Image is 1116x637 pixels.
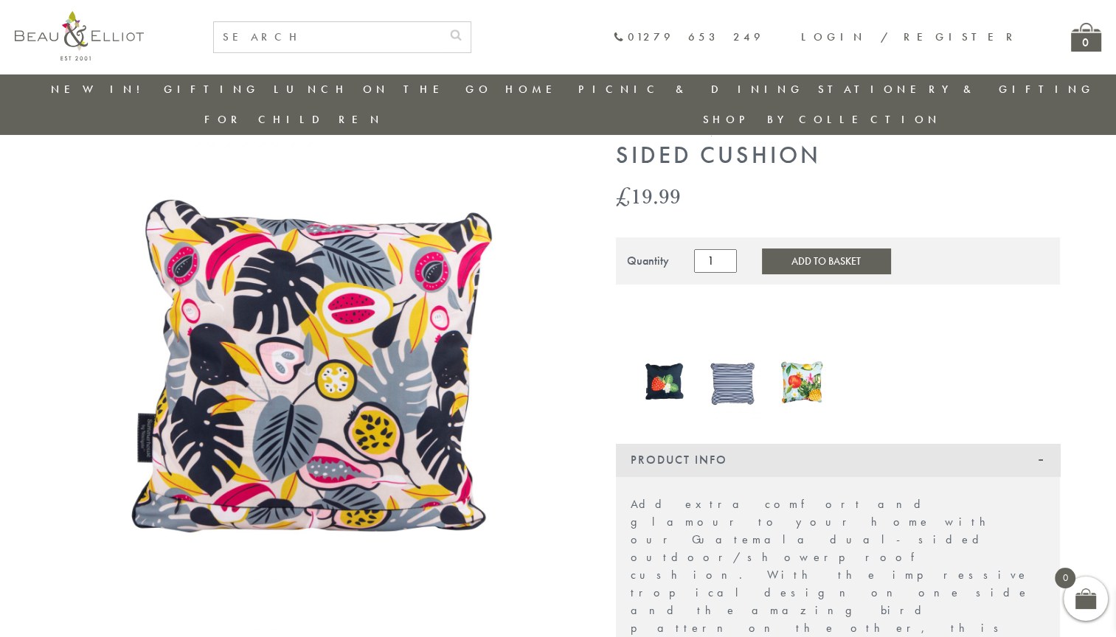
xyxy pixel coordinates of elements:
input: SEARCH [214,22,441,52]
a: Strawberries & Cream Double Sided Outdoor Cushion [638,356,693,414]
a: Outdoor cushion Waikiki Family Convertible 20L Cool Bag Cushion [776,348,831,422]
img: Outdoor cushion Waikiki Family Convertible 20L Cool Bag Cushion [776,348,831,419]
iframe: Secure express checkout frame [613,293,1063,329]
a: Stationery & Gifting [818,82,1095,97]
bdi: 19.99 [616,181,681,211]
a: Shop by collection [703,112,941,127]
img: Three Rivers outdoor garden picnic Cushion Double Sided [707,348,761,419]
a: 0 [1071,23,1101,52]
a: 01279 653 249 [613,31,764,43]
input: Product quantity [694,249,737,273]
a: New in! [51,82,150,97]
a: Home [505,82,564,97]
a: Lunch On The Go [274,82,492,97]
a: Picnic & Dining [578,82,804,97]
img: Guatemala Double Sided Cushion [57,115,573,631]
button: Add to Basket [762,248,890,274]
span: £ [616,181,631,211]
img: Strawberries & Cream Double Sided Outdoor Cushion [638,356,693,411]
img: logo [15,11,144,60]
span: 0 [1055,568,1075,588]
a: For Children [204,112,384,127]
a: Login / Register [801,29,1019,44]
div: Quantity [627,254,669,268]
div: Product Info [616,444,1060,476]
a: Three Rivers outdoor garden picnic Cushion Double Sided [707,348,761,422]
a: Gifting [164,82,260,97]
h1: Guatemala Outdoor Double Sided Cushion [616,115,1060,170]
